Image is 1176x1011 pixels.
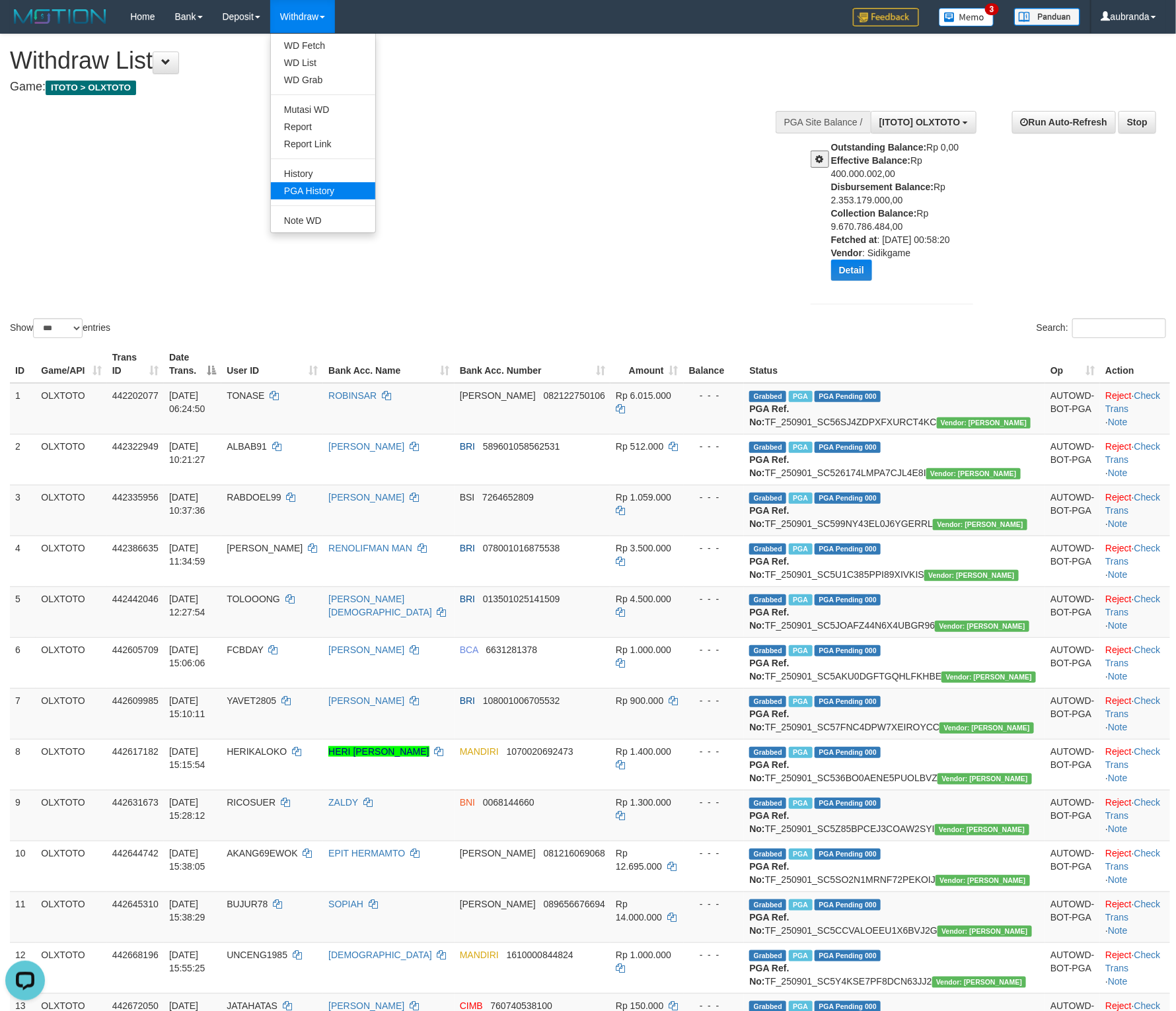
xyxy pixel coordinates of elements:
b: Collection Balance: [831,208,917,219]
a: PGA History [271,182,375,199]
a: Reject [1105,441,1132,452]
a: Note [1108,823,1128,834]
a: Reject [1105,594,1132,604]
td: OLXTOTO [36,383,106,435]
th: Action [1100,345,1170,383]
td: AUTOWD-BOT-PGA [1045,536,1100,586]
td: OLXTOTO [36,942,106,993]
span: Rp 900.000 [616,695,663,706]
th: Op: activate to sort column ascending [1045,345,1100,383]
td: OLXTOTO [36,688,106,739]
a: Reject [1105,1000,1132,1011]
span: Rp 4.500.000 [616,594,671,604]
span: Vendor URL: https://secure5.1velocity.biz [937,926,1032,937]
td: TF_250901_SC5CCVALOEEU1X6BVJ2G [744,891,1045,942]
span: [DATE] 15:28:12 [169,797,205,821]
a: SOPIAH [328,899,363,909]
span: Vendor URL: https://secure5.1velocity.biz [937,773,1032,784]
label: Search: [1037,318,1166,338]
b: PGA Ref. No: [749,505,789,529]
span: Rp 512.000 [616,441,663,452]
a: Reject [1105,950,1132,960]
td: OLXTOTO [36,841,106,891]
span: PGA Pending [815,442,881,453]
button: [ITOTO] OLXTOTO [871,111,977,133]
a: Check Trans [1105,695,1160,719]
span: Grabbed [749,696,786,707]
a: Check Trans [1105,390,1160,414]
span: BSI [460,492,475,503]
span: [DATE] 15:06:06 [169,645,205,668]
a: WD Fetch [271,37,375,54]
span: PGA Pending [815,696,881,707]
b: Outstanding Balance: [831,142,927,153]
b: PGA Ref. No: [749,759,789,783]
th: Bank Acc. Name: activate to sort column ascending [323,345,455,383]
td: AUTOWD-BOT-PGA [1045,485,1100,536]
span: Marked by aubdiankelana [789,645,812,656]
span: [DATE] 10:37:36 [169,492,205,516]
b: Disbursement Balance: [831,182,934,192]
span: 442644742 [112,848,159,858]
a: Note [1108,417,1128,427]
span: [DATE] 15:38:29 [169,899,205,923]
td: · · [1100,841,1170,891]
th: Game/API: activate to sort column ascending [36,345,106,383]
span: RICOSUER [227,797,276,808]
td: · · [1100,891,1170,942]
span: Vendor URL: https://secure5.1velocity.biz [935,621,1029,632]
div: Rp 0,00 Rp 400.000.002,00 Rp 2.353.179.000,00 Rp 9.670.786.484,00 : [DATE] 00:58:20 : Sidikgame [831,141,984,291]
b: PGA Ref. No: [749,861,789,885]
span: Copy 089656676694 to clipboard [544,899,605,909]
a: Note [1108,722,1128,732]
a: Note [1108,620,1128,631]
div: - - - [689,745,739,758]
span: Copy 108001006705532 to clipboard [483,695,560,706]
span: RABDOEL99 [227,492,281,503]
span: Marked by aubandrioPGA [789,747,812,758]
td: 8 [10,739,36,790]
a: Reject [1105,543,1132,553]
span: [DATE] 10:21:27 [169,441,205,465]
a: Reject [1105,797,1132,808]
a: Check Trans [1105,594,1160,617]
a: [PERSON_NAME] [328,492,404,503]
a: Note [1108,468,1128,478]
div: - - - [689,897,739,911]
span: FCBDAY [227,645,264,655]
td: AUTOWD-BOT-PGA [1045,383,1100,435]
span: UNCENG1985 [227,950,287,960]
td: OLXTOTO [36,586,106,637]
span: TOLOOONG [227,594,280,604]
span: PGA Pending [815,950,881,961]
td: AUTOWD-BOT-PGA [1045,942,1100,993]
a: Check Trans [1105,899,1160,923]
span: [DATE] 15:10:11 [169,695,205,719]
b: PGA Ref. No: [749,912,789,936]
span: BRI [460,543,475,553]
a: Check Trans [1105,441,1160,465]
span: BRI [460,441,475,452]
td: 2 [10,434,36,485]
span: Grabbed [749,442,786,453]
span: Rp 6.015.000 [616,390,671,401]
a: Check Trans [1105,950,1160,973]
td: TF_250901_SC5AKU0DGFTGQHLFKHBE [744,637,1045,688]
span: [DATE] 06:24:50 [169,390,205,414]
span: Grabbed [749,594,786,606]
span: [DATE] 15:15:54 [169,746,205,770]
div: - - - [689,541,739,555]
span: Vendor URL: https://secure5.1velocity.biz [941,672,1036,683]
a: Check Trans [1105,797,1160,821]
span: Marked by aubandreas [789,899,812,911]
div: - - - [689,491,739,504]
span: Copy 081216069068 to clipboard [544,848,605,858]
a: Check Trans [1105,492,1160,516]
span: Copy 082122750106 to clipboard [544,390,605,401]
td: OLXTOTO [36,637,106,688]
td: AUTOWD-BOT-PGA [1045,637,1100,688]
span: Marked by aubrezazulfa [789,594,812,606]
td: TF_250901_SC5JOAFZ44N6X4UBGR96 [744,586,1045,637]
a: Report Link [271,135,375,153]
td: TF_250901_SC599NY43EL0J6YGERRL [744,485,1045,536]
